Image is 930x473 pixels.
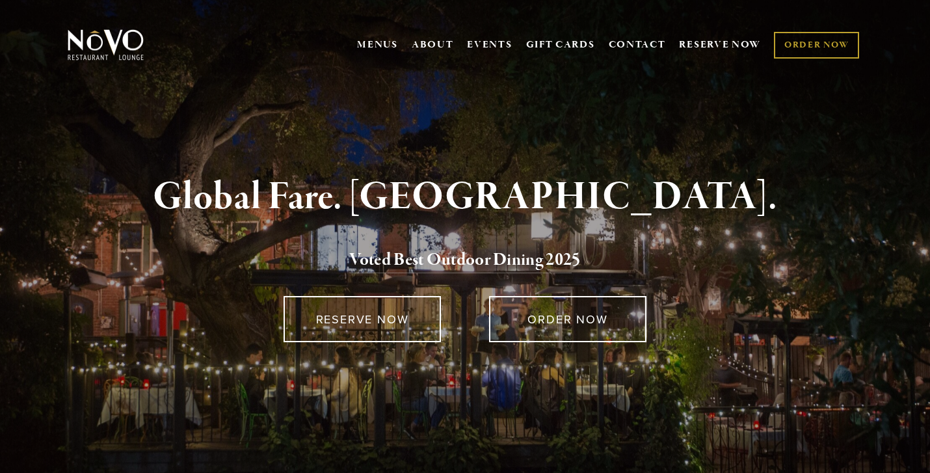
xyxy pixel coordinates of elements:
[349,249,572,273] a: Voted Best Outdoor Dining 202
[412,38,454,51] a: ABOUT
[153,172,777,222] strong: Global Fare. [GEOGRAPHIC_DATA].
[774,32,859,59] a: ORDER NOW
[609,33,666,57] a: CONTACT
[489,296,646,342] a: ORDER NOW
[357,38,398,51] a: MENUS
[467,38,512,51] a: EVENTS
[526,33,595,57] a: GIFT CARDS
[89,247,841,274] h2: 5
[284,296,440,342] a: RESERVE NOW
[679,33,761,57] a: RESERVE NOW
[65,29,146,61] img: Novo Restaurant &amp; Lounge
